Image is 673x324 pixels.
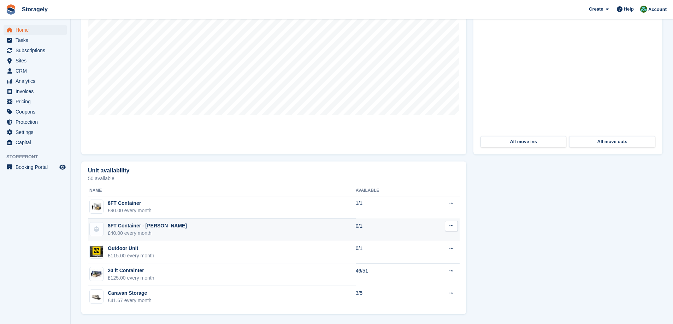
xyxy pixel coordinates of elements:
[4,45,67,55] a: menu
[4,86,67,96] a: menu
[589,6,603,13] span: Create
[4,97,67,106] a: menu
[356,185,420,196] th: Available
[108,207,152,214] div: £90.00 every month
[4,162,67,172] a: menu
[16,35,58,45] span: Tasks
[4,25,67,35] a: menu
[108,222,187,230] div: 8FT Container - [PERSON_NAME]
[90,222,103,236] img: blank-unit-type-icon-ffbac7b88ba66c5e286b0e438baccc4b9c83835d4c34f86887a83fc20ec27e7b.svg
[58,163,67,171] a: Preview store
[108,297,152,304] div: £41.67 every month
[90,269,103,279] img: 20-ft-container.jpg
[108,230,187,237] div: £40.00 every month
[16,97,58,106] span: Pricing
[4,127,67,137] a: menu
[4,107,67,117] a: menu
[16,45,58,55] span: Subscriptions
[624,6,634,13] span: Help
[356,286,420,308] td: 3/5
[640,6,647,13] img: Notifications
[4,35,67,45] a: menu
[4,66,67,76] a: menu
[108,267,154,274] div: 20 ft Containter
[480,136,566,147] a: All move ins
[4,117,67,127] a: menu
[108,252,154,259] div: £115.00 every month
[19,4,51,15] a: Storagely
[356,263,420,286] td: 46/51
[88,167,129,174] h2: Unit availability
[90,246,103,257] img: Storagely%20-%20Share%20image.jpg
[16,107,58,117] span: Coupons
[16,86,58,96] span: Invoices
[108,245,154,252] div: Outdoor Unit
[356,219,420,241] td: 0/1
[16,56,58,66] span: Sites
[88,185,356,196] th: Name
[6,153,70,160] span: Storefront
[356,241,420,264] td: 0/1
[108,274,154,282] div: £125.00 every month
[4,137,67,147] a: menu
[16,66,58,76] span: CRM
[90,202,103,212] img: 50-sqft-unit.jpg
[16,162,58,172] span: Booking Portal
[16,76,58,86] span: Analytics
[90,293,103,300] img: Caravan%20-%20R.jpg
[16,127,58,137] span: Settings
[4,76,67,86] a: menu
[108,200,152,207] div: 8FT Container
[648,6,667,13] span: Account
[356,196,420,219] td: 1/1
[108,289,152,297] div: Caravan Storage
[88,176,460,181] p: 50 available
[4,56,67,66] a: menu
[6,4,16,15] img: stora-icon-8386f47178a22dfd0bd8f6a31ec36ba5ce8667c1dd55bd0f319d3a0aa187defe.svg
[16,137,58,147] span: Capital
[16,117,58,127] span: Protection
[16,25,58,35] span: Home
[569,136,655,147] a: All move outs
